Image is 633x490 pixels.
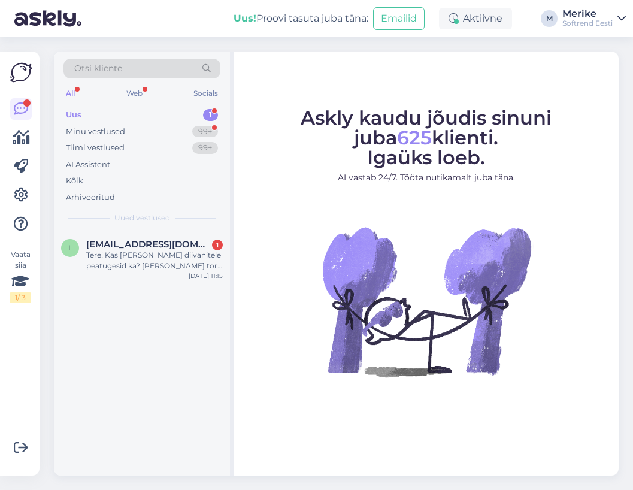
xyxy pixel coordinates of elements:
[66,142,125,154] div: Tiimi vestlused
[63,86,77,101] div: All
[373,7,425,30] button: Emailid
[301,106,552,169] span: Askly kaudu jõudis sinuni juba klienti. Igaüks loeb.
[68,243,72,252] span: l
[10,61,32,84] img: Askly Logo
[124,86,145,101] div: Web
[439,8,512,29] div: Aktiivne
[319,193,534,409] img: No Chat active
[10,292,31,303] div: 1 / 3
[562,19,613,28] div: Softrend Eesti
[74,62,122,75] span: Otsi kliente
[203,109,218,121] div: 1
[244,171,608,184] p: AI vastab 24/7. Tööta nutikamalt juba täna.
[397,126,432,149] span: 625
[114,213,170,223] span: Uued vestlused
[189,271,223,280] div: [DATE] 11:15
[86,250,223,271] div: Tere! Kas [PERSON_NAME] diivanitele peatugesid ka? [PERSON_NAME] tore [PERSON_NAME] diivan, aga m...
[562,9,613,19] div: Merike
[191,86,220,101] div: Socials
[562,9,626,28] a: MerikeSoftrend Eesti
[234,11,368,26] div: Proovi tasuta juba täna:
[541,10,558,27] div: M
[66,126,125,138] div: Minu vestlused
[234,13,256,24] b: Uus!
[192,142,218,154] div: 99+
[66,159,110,171] div: AI Assistent
[86,239,211,250] span: ly.villo@ttu.ee
[192,126,218,138] div: 99+
[66,109,81,121] div: Uus
[10,249,31,303] div: Vaata siia
[66,175,83,187] div: Kõik
[212,240,223,250] div: 1
[66,192,115,204] div: Arhiveeritud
